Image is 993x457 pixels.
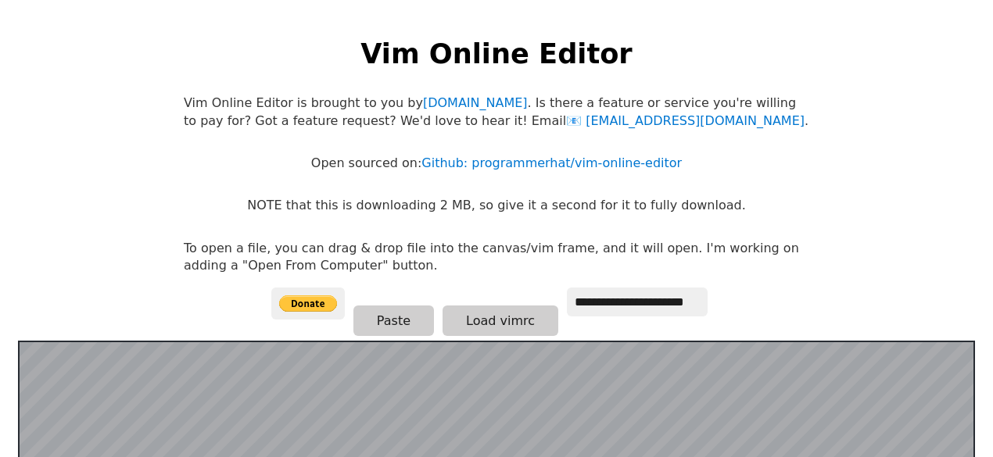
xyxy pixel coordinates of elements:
[353,305,434,336] button: Paste
[184,240,809,275] p: To open a file, you can drag & drop file into the canvas/vim frame, and it will open. I'm working...
[423,95,528,110] a: [DOMAIN_NAME]
[566,113,805,128] a: [EMAIL_ADDRESS][DOMAIN_NAME]
[421,155,682,170] a: Github: programmerhat/vim-online-editor
[360,34,632,73] h1: Vim Online Editor
[311,155,682,172] p: Open sourced on:
[184,95,809,130] p: Vim Online Editor is brought to you by . Is there a feature or service you're willing to pay for?...
[443,305,558,336] button: Load vimrc
[247,197,745,214] p: NOTE that this is downloading 2 MB, so give it a second for it to fully download.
